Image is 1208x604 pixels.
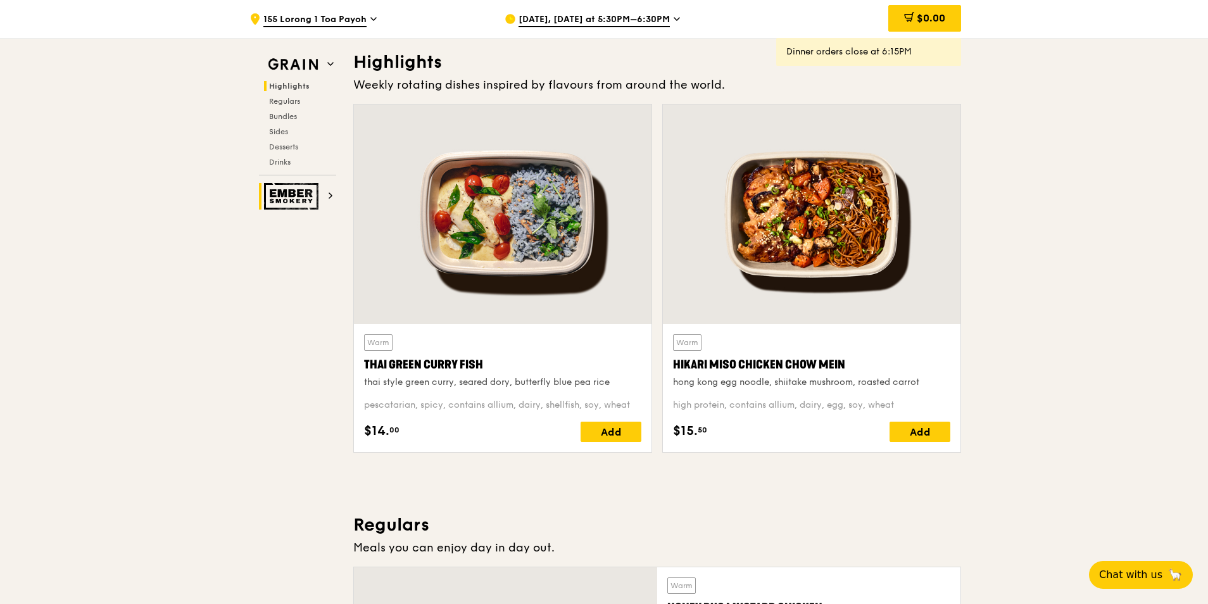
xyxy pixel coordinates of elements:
span: $15. [673,422,698,441]
span: [DATE], [DATE] at 5:30PM–6:30PM [519,13,670,27]
img: Ember Smokery web logo [264,183,322,210]
div: Hikari Miso Chicken Chow Mein [673,356,950,374]
div: Warm [673,334,702,351]
span: 155 Lorong 1 Toa Payoh [263,13,367,27]
div: Warm [667,577,696,594]
div: pescatarian, spicy, contains allium, dairy, shellfish, soy, wheat [364,399,641,412]
span: Regulars [269,97,300,106]
div: Warm [364,334,393,351]
span: Drinks [269,158,291,167]
span: Bundles [269,112,297,121]
span: $14. [364,422,389,441]
div: Weekly rotating dishes inspired by flavours from around the world. [353,76,961,94]
span: $0.00 [917,12,945,24]
span: 🦙 [1167,567,1183,582]
div: Thai Green Curry Fish [364,356,641,374]
button: Chat with us🦙 [1089,561,1193,589]
div: thai style green curry, seared dory, butterfly blue pea rice [364,376,641,389]
h3: Regulars [353,513,961,536]
div: Add [890,422,950,442]
span: Desserts [269,142,298,151]
span: Highlights [269,82,310,91]
div: high protein, contains allium, dairy, egg, soy, wheat [673,399,950,412]
span: Chat with us [1099,567,1162,582]
span: Sides [269,127,288,136]
span: 50 [698,425,707,435]
div: Add [581,422,641,442]
div: Dinner orders close at 6:15PM [786,46,951,58]
h3: Highlights [353,51,961,73]
img: Grain web logo [264,53,322,76]
span: 00 [389,425,400,435]
div: Meals you can enjoy day in day out. [353,539,961,557]
div: hong kong egg noodle, shiitake mushroom, roasted carrot [673,376,950,389]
